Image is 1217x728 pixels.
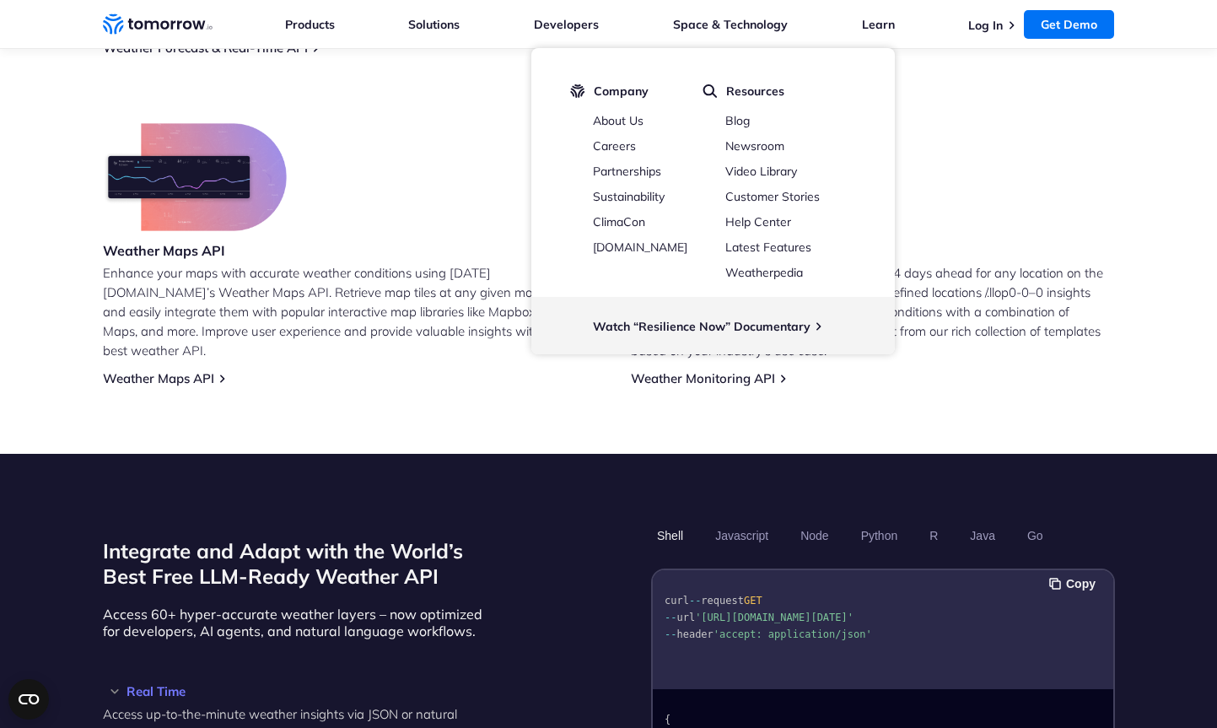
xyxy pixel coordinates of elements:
[665,714,670,725] span: {
[593,214,645,229] a: ClimaCon
[854,521,903,550] button: Python
[631,370,775,386] a: Weather Monitoring API
[103,12,213,37] a: Home link
[651,521,689,550] button: Shell
[676,612,695,623] span: url
[103,263,587,360] p: Enhance your maps with accurate weather conditions using [DATE][DOMAIN_NAME]’s Weather Maps API. ...
[103,538,491,589] h2: Integrate and Adapt with the World’s Best Free LLM-Ready Weather API
[665,612,676,623] span: --
[673,17,788,32] a: Space & Technology
[713,628,871,640] span: 'accept: application/json'
[968,18,1003,33] a: Log In
[964,521,1001,550] button: Java
[725,164,797,179] a: Video Library
[593,113,644,128] a: About Us
[743,595,762,607] span: GET
[794,521,834,550] button: Node
[593,189,665,204] a: Sustainability
[701,595,744,607] span: request
[1049,574,1101,593] button: Copy
[676,628,713,640] span: header
[665,628,676,640] span: --
[8,679,49,720] button: Open CMP widget
[285,17,335,32] a: Products
[593,164,661,179] a: Partnerships
[725,214,791,229] a: Help Center
[1020,521,1048,550] button: Go
[665,595,689,607] span: curl
[593,319,810,334] a: Watch “Resilience Now” Documentary
[593,240,687,255] a: [DOMAIN_NAME]
[924,521,944,550] button: R
[103,241,287,260] h3: Weather Maps API
[709,521,774,550] button: Javascript
[593,138,636,154] a: Careers
[725,138,784,154] a: Newsroom
[726,84,784,99] span: Resources
[862,17,895,32] a: Learn
[103,606,491,639] p: Access 60+ hyper-accurate weather layers – now optimized for developers, AI agents, and natural l...
[688,595,700,607] span: --
[703,84,718,99] img: magnifier.svg
[103,370,214,386] a: Weather Maps API
[725,189,820,204] a: Customer Stories
[408,17,460,32] a: Solutions
[594,84,649,99] span: Company
[570,84,585,99] img: tio-logo-icon.svg
[695,612,854,623] span: '[URL][DOMAIN_NAME][DATE]'
[725,265,803,280] a: Weatherpedia
[725,240,811,255] a: Latest Features
[725,113,750,128] a: Blog
[1024,10,1114,39] a: Get Demo
[103,685,491,698] h3: Real Time
[534,17,599,32] a: Developers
